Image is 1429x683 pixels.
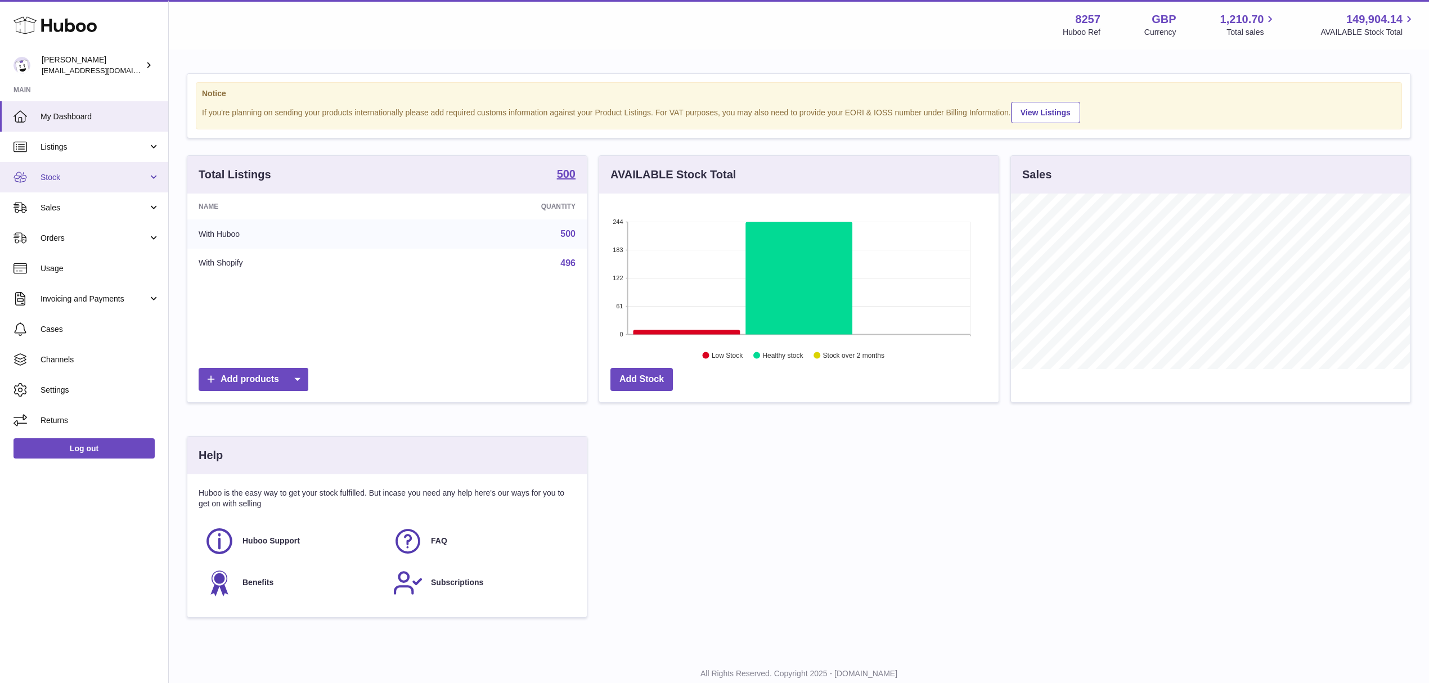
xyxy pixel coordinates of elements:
[1144,27,1176,38] div: Currency
[560,258,576,268] a: 496
[616,303,623,309] text: 61
[610,368,673,391] a: Add Stock
[187,249,403,278] td: With Shopify
[187,194,403,219] th: Name
[187,219,403,249] td: With Huboo
[41,111,160,122] span: My Dashboard
[560,229,576,239] a: 500
[431,577,483,588] span: Subscriptions
[41,385,160,396] span: Settings
[762,352,803,360] text: Healthy stock
[14,57,30,74] img: don@skinsgolf.com
[42,55,143,76] div: [PERSON_NAME]
[202,88,1396,99] strong: Notice
[41,294,148,304] span: Invoicing and Payments
[14,438,155,459] a: Log out
[431,536,447,546] span: FAQ
[41,354,160,365] span: Channels
[242,577,273,588] span: Benefits
[557,168,576,182] a: 500
[204,568,381,598] a: Benefits
[1320,12,1415,38] a: 149,904.14 AVAILABLE Stock Total
[42,66,165,75] span: [EMAIL_ADDRESS][DOMAIN_NAME]
[619,331,623,338] text: 0
[1220,12,1264,27] span: 1,210.70
[178,668,1420,679] p: All Rights Reserved. Copyright 2025 - [DOMAIN_NAME]
[1220,12,1277,38] a: 1,210.70 Total sales
[41,415,160,426] span: Returns
[41,142,148,152] span: Listings
[1346,12,1403,27] span: 149,904.14
[393,526,570,556] a: FAQ
[823,352,884,360] text: Stock over 2 months
[1022,167,1051,182] h3: Sales
[41,233,148,244] span: Orders
[613,218,623,225] text: 244
[1075,12,1100,27] strong: 8257
[41,203,148,213] span: Sales
[403,194,587,219] th: Quantity
[393,568,570,598] a: Subscriptions
[613,275,623,281] text: 122
[199,167,271,182] h3: Total Listings
[204,526,381,556] a: Huboo Support
[41,172,148,183] span: Stock
[199,368,308,391] a: Add products
[1063,27,1100,38] div: Huboo Ref
[610,167,736,182] h3: AVAILABLE Stock Total
[202,100,1396,123] div: If you're planning on sending your products internationally please add required customs informati...
[242,536,300,546] span: Huboo Support
[1011,102,1080,123] a: View Listings
[199,448,223,463] h3: Help
[1226,27,1277,38] span: Total sales
[557,168,576,179] strong: 500
[712,352,743,360] text: Low Stock
[613,246,623,253] text: 183
[41,324,160,335] span: Cases
[1152,12,1176,27] strong: GBP
[41,263,160,274] span: Usage
[199,488,576,509] p: Huboo is the easy way to get your stock fulfilled. But incase you need any help here's our ways f...
[1320,27,1415,38] span: AVAILABLE Stock Total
